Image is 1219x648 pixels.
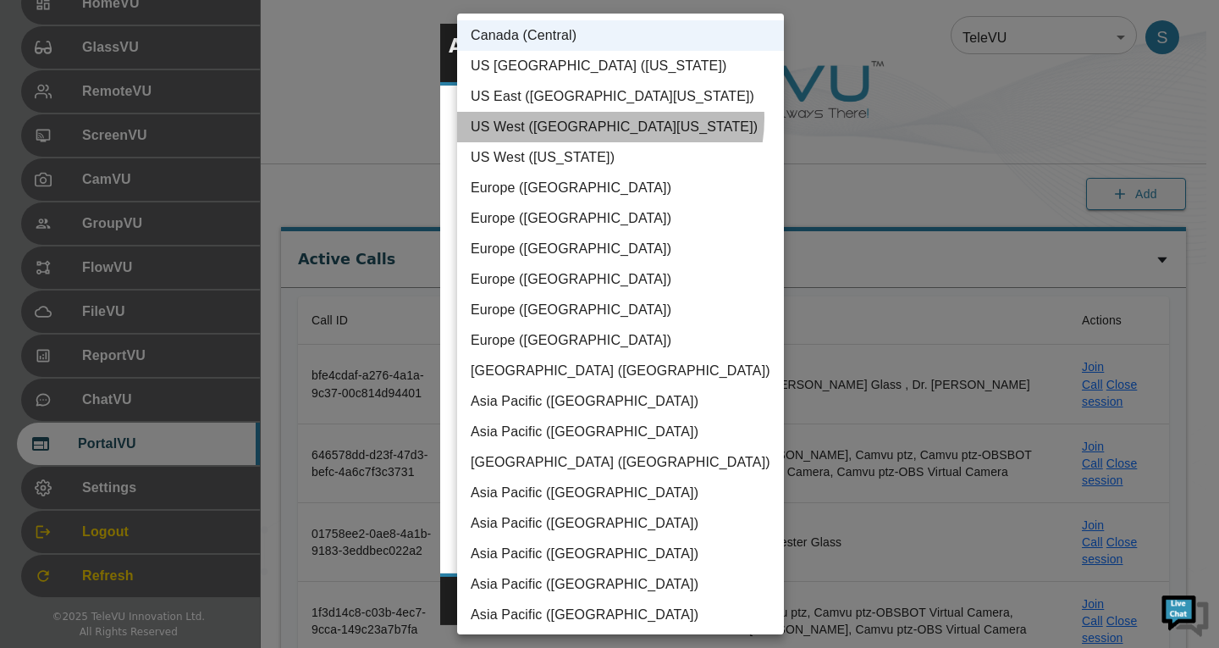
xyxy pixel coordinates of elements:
[457,600,784,630] li: Asia Pacific ([GEOGRAPHIC_DATA])
[457,295,784,325] li: Europe ([GEOGRAPHIC_DATA])
[457,356,784,386] li: [GEOGRAPHIC_DATA] ([GEOGRAPHIC_DATA])
[8,462,323,522] textarea: Type your message and hit 'Enter'
[457,417,784,447] li: Asia Pacific ([GEOGRAPHIC_DATA])
[29,79,71,121] img: d_736959983_company_1615157101543_736959983
[457,173,784,203] li: Europe ([GEOGRAPHIC_DATA])
[457,508,784,539] li: Asia Pacific ([GEOGRAPHIC_DATA])
[457,386,784,417] li: Asia Pacific ([GEOGRAPHIC_DATA])
[457,112,784,142] li: US West ([GEOGRAPHIC_DATA][US_STATE])
[88,89,284,111] div: Chat with us now
[278,8,318,49] div: Minimize live chat window
[457,20,784,51] li: Canada (Central)
[457,234,784,264] li: Europe ([GEOGRAPHIC_DATA])
[457,447,784,478] li: [GEOGRAPHIC_DATA] ([GEOGRAPHIC_DATA])
[98,213,234,385] span: We're online!
[457,51,784,81] li: US [GEOGRAPHIC_DATA] ([US_STATE])
[1160,589,1211,640] img: Chat Widget
[457,142,784,173] li: US West ([US_STATE])
[457,81,784,112] li: US East ([GEOGRAPHIC_DATA][US_STATE])
[457,478,784,508] li: Asia Pacific ([GEOGRAPHIC_DATA])
[457,203,784,234] li: Europe ([GEOGRAPHIC_DATA])
[457,264,784,295] li: Europe ([GEOGRAPHIC_DATA])
[457,539,784,569] li: Asia Pacific ([GEOGRAPHIC_DATA])
[457,569,784,600] li: Asia Pacific ([GEOGRAPHIC_DATA])
[457,325,784,356] li: Europe ([GEOGRAPHIC_DATA])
